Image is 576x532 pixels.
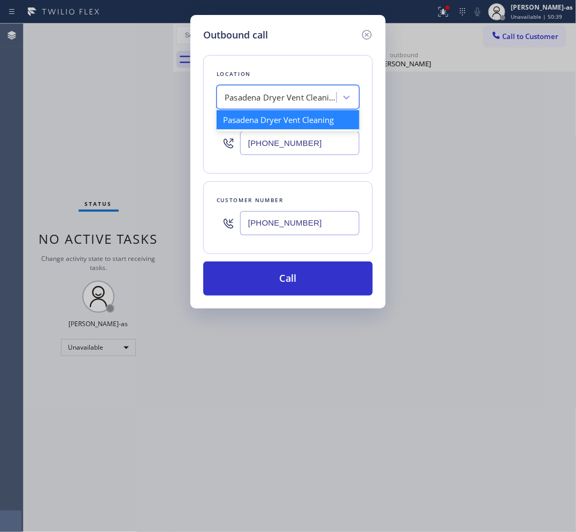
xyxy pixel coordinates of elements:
[217,195,359,206] div: Customer number
[240,211,359,235] input: (123) 456-7890
[203,28,268,42] h5: Outbound call
[240,131,359,155] input: (123) 456-7890
[217,110,359,129] div: Pasadena Dryer Vent Cleaning
[225,91,337,104] div: Pasadena Dryer Vent Cleaning
[217,68,359,80] div: Location
[203,261,373,296] button: Call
